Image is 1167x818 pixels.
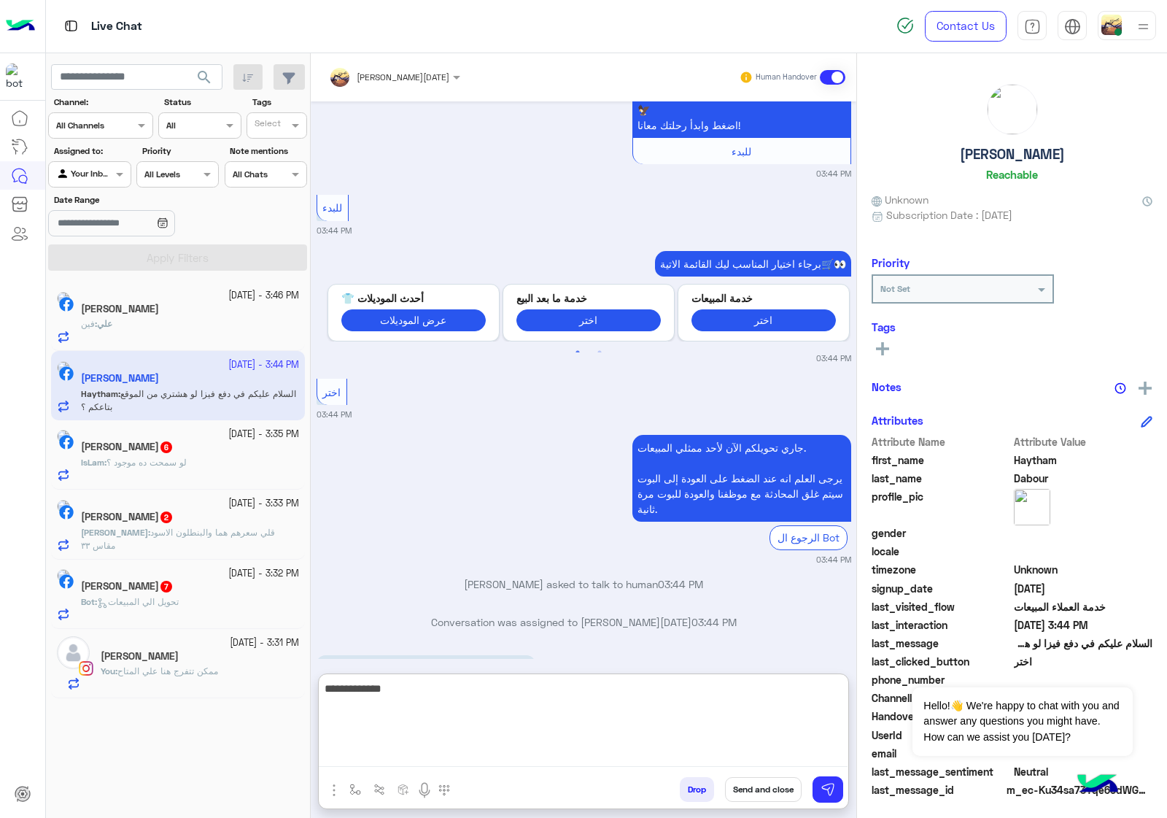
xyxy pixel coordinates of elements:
span: last_clicked_button [872,654,1011,669]
p: 1/10/2025, 3:44 PM [655,251,851,277]
img: Instagram [79,661,93,676]
img: create order [398,784,409,795]
a: tab [1017,11,1047,42]
span: You [101,665,115,676]
img: Facebook [59,435,74,449]
span: last_message [872,636,1011,651]
small: [DATE] - 3:32 PM [228,567,299,581]
label: Tags [252,96,306,109]
span: خدمة العملاء المبيعات [1014,599,1153,614]
small: 03:44 PM [816,168,851,180]
img: Facebook [59,297,74,312]
span: Unknown [1014,562,1153,577]
small: [DATE] - 3:46 PM [228,289,299,303]
p: Conversation was assigned to [PERSON_NAME][DATE] [317,614,851,630]
img: spinner [896,17,914,34]
img: add [1139,382,1152,395]
img: make a call [438,784,450,796]
span: 03:44 PM [691,616,737,628]
p: 1/10/2025, 3:44 PM [317,655,535,696]
p: أحدث الموديلات 👕 [341,290,486,306]
label: Channel: [54,96,152,109]
span: ChannelId [872,690,1011,706]
span: IsLam [81,457,104,468]
button: Send and close [725,777,802,802]
img: tab [1064,18,1081,35]
span: last_name [872,471,1011,486]
h5: Mahmoud Mohamed [81,511,174,523]
span: last_message_id [872,782,1004,798]
span: 0 [1014,764,1153,779]
span: null [1014,525,1153,541]
img: picture [57,292,70,305]
span: gender [872,525,1011,541]
span: Subscription Date : [DATE] [886,207,1012,223]
span: last_interaction [872,617,1011,633]
span: Haytham [1014,452,1153,468]
button: select flow [344,777,368,801]
p: [PERSON_NAME] asked to talk to human [317,576,851,592]
b: : [81,457,106,468]
img: select flow [349,784,361,795]
img: picture [988,85,1037,134]
small: 03:44 PM [816,352,851,364]
span: last_visited_flow [872,599,1011,614]
h5: [PERSON_NAME] [960,146,1065,163]
span: locale [872,544,1011,559]
small: [DATE] - 3:35 PM [228,428,299,441]
span: null [1014,544,1153,559]
span: [PERSON_NAME] [81,527,148,538]
span: للبدء [322,201,342,214]
span: signup_date [872,581,1011,596]
img: send message [821,782,835,797]
span: فين [81,318,95,329]
span: قلي سعرهم هما والبنطلون الاسود مقاس ٣٣ [81,527,275,551]
button: Apply Filters [48,244,307,271]
span: search [195,69,213,86]
img: profile [1134,18,1152,36]
button: search [187,64,222,96]
span: phone_number [872,672,1011,687]
label: Priority [142,144,217,158]
img: notes [1114,382,1126,394]
button: Trigger scenario [368,777,392,801]
img: picture [1014,489,1050,525]
img: picture [57,500,70,513]
small: [DATE] - 3:31 PM [230,636,299,650]
img: hulul-logo.png [1072,760,1123,811]
span: Bot [81,596,95,607]
img: Facebook [59,505,74,520]
h6: Reachable [986,168,1038,181]
img: Facebook [59,574,74,589]
b: : [95,318,112,329]
h5: علي حسن [81,303,159,315]
button: create order [392,777,416,801]
span: HandoverOn [872,709,1011,724]
p: 1/10/2025, 3:44 PM [632,435,851,522]
b: : [81,596,97,607]
p: خدمة المبيعات [691,290,836,306]
label: Date Range [54,193,217,207]
span: 2 [160,512,172,523]
span: Hello!👋 We're happy to chat with you and answer any questions you might have. How can we assist y... [912,687,1132,756]
img: picture [57,569,70,582]
img: tab [62,17,80,35]
img: picture [57,430,70,443]
span: first_name [872,452,1011,468]
p: 1/10/2025, 3:44 PM [632,66,851,138]
span: اختر [322,386,341,398]
span: last_message_sentiment [872,764,1011,779]
h6: Tags [872,320,1152,333]
h6: Priority [872,256,910,269]
span: لو سمحت ده موجود ؟ [106,457,187,468]
span: UserId [872,728,1011,743]
span: [PERSON_NAME][DATE] [357,72,449,82]
span: timezone [872,562,1011,577]
button: 1 of 2 [570,345,585,360]
span: للبدء [732,145,751,158]
small: 03:44 PM [317,225,352,236]
button: Drop [680,777,714,802]
small: Human Handover [756,72,817,83]
a: Contact Us [925,11,1007,42]
small: 03:44 PM [816,554,851,566]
